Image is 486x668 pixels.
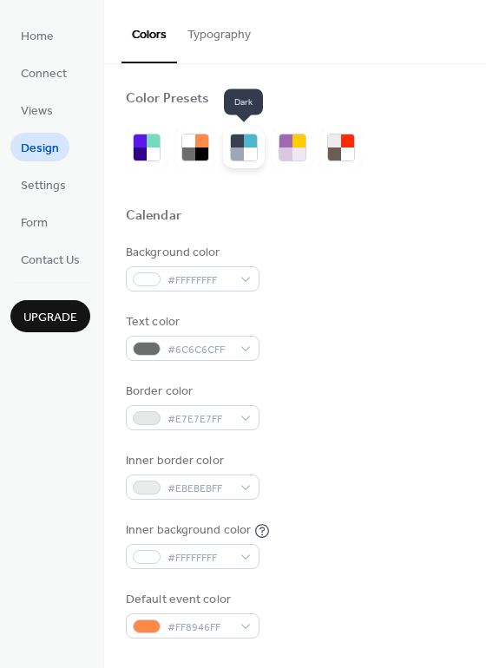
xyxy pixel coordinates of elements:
[126,313,256,331] div: Text color
[167,549,232,567] span: #FFFFFFFF
[126,452,256,470] div: Inner border color
[21,28,54,46] span: Home
[10,207,58,236] a: Form
[10,95,63,124] a: Views
[10,58,77,87] a: Connect
[21,252,80,270] span: Contact Us
[167,341,232,359] span: #6C6C6CFF
[224,89,263,115] span: Dark
[10,170,76,199] a: Settings
[126,383,256,401] div: Border color
[167,410,232,429] span: #E7E7E7FF
[167,480,232,498] span: #EBEBEBFF
[21,140,59,158] span: Design
[21,102,53,121] span: Views
[21,177,66,195] span: Settings
[10,21,64,49] a: Home
[167,619,232,637] span: #FF8946FF
[126,90,209,108] div: Color Presets
[10,300,90,332] button: Upgrade
[10,133,69,161] a: Design
[10,245,90,273] a: Contact Us
[167,272,232,290] span: #FFFFFFFF
[23,309,77,327] span: Upgrade
[126,244,256,262] div: Background color
[21,214,48,232] span: Form
[21,65,67,83] span: Connect
[126,591,256,609] div: Default event color
[126,207,181,226] div: Calendar
[126,521,251,540] div: Inner background color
